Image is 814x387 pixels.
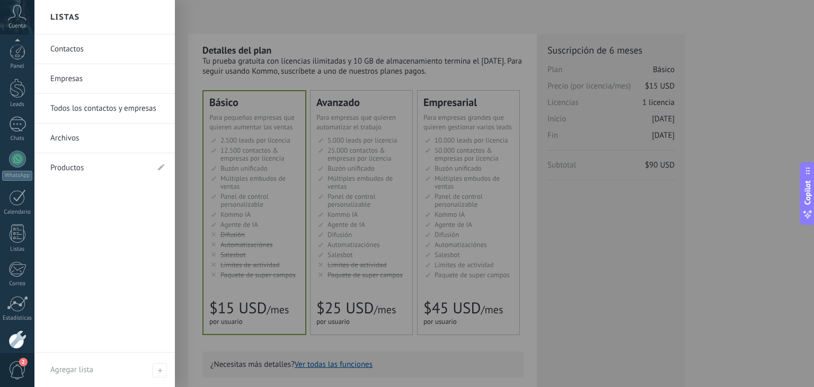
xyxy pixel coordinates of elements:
[50,94,164,124] a: Todos los contactos y empresas
[50,153,148,183] a: Productos
[8,23,26,30] span: Cuenta
[2,280,33,287] div: Correo
[50,124,164,153] a: Archivos
[153,363,167,377] span: Agregar lista
[2,171,32,181] div: WhatsApp
[50,64,164,94] a: Empresas
[2,315,33,322] div: Estadísticas
[50,34,164,64] a: Contactos
[50,1,79,34] h2: Listas
[19,358,28,366] span: 2
[2,101,33,108] div: Leads
[50,365,93,375] span: Agregar lista
[2,209,33,216] div: Calendario
[802,181,813,205] span: Copilot
[2,63,33,70] div: Panel
[2,246,33,253] div: Listas
[2,135,33,142] div: Chats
